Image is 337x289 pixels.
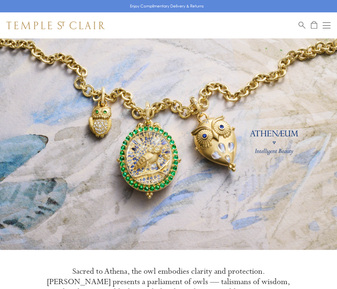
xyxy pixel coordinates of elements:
a: Open Shopping Bag [311,21,317,29]
button: Open navigation [323,21,330,29]
a: Search [299,21,305,29]
p: Enjoy Complimentary Delivery & Returns [130,3,204,9]
img: Temple St. Clair [7,21,105,29]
